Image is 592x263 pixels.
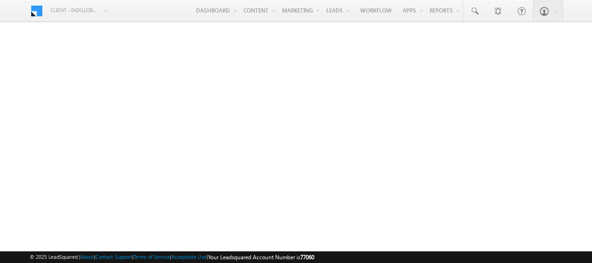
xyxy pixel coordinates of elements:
span: Client - indglobal1 (77060) [50,6,99,15]
a: About [81,254,94,260]
span: © 2025 LeadSquared | | | | | [30,253,314,262]
span: 77060 [300,254,314,261]
a: Terms of Service [134,254,170,260]
a: Acceptable Use [171,254,207,260]
span: Your Leadsquared Account Number is [208,254,314,261]
a: Contact Support [95,254,132,260]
